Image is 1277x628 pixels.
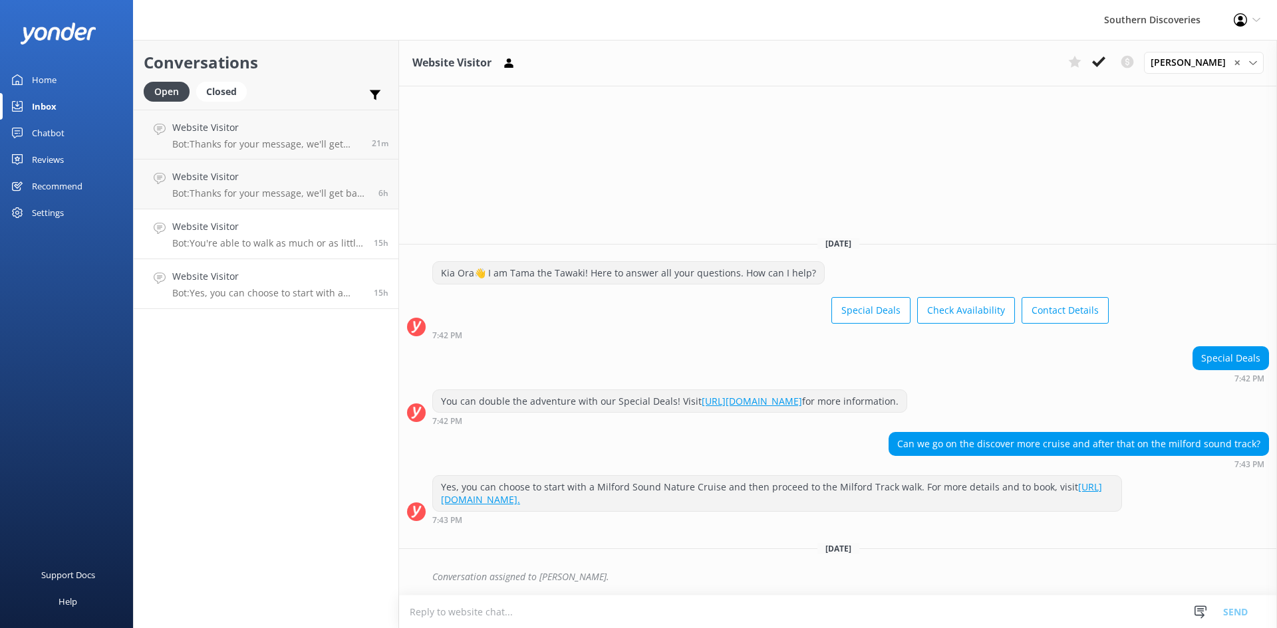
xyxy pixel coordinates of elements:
div: Yes, you can choose to start with a Milford Sound Nature Cruise and then proceed to the Milford T... [433,476,1121,511]
button: Check Availability [917,297,1015,324]
p: Bot: You're able to walk as much or as little as you'd prefer as this isn't a loop track. [172,237,364,249]
div: Chatbot [32,120,65,146]
p: Bot: Thanks for your message, we'll get back to you as soon as we can. You're also welcome to kee... [172,187,368,199]
a: Website VisitorBot:Thanks for your message, we'll get back to you as soon as we can. You're also ... [134,159,398,209]
h3: Website Visitor [412,54,492,72]
div: Recommend [32,173,82,199]
div: Oct 12 2025 07:43pm (UTC +13:00) Pacific/Auckland [432,515,1122,524]
div: Assign User [1144,52,1264,73]
h4: Website Visitor [172,169,368,184]
a: Closed [196,84,253,98]
strong: 7:42 PM [1234,375,1264,383]
div: Settings [32,199,64,226]
strong: 7:43 PM [432,516,462,524]
div: Oct 12 2025 07:42pm (UTC +13:00) Pacific/Auckland [1193,373,1269,383]
span: [PERSON_NAME] [1151,55,1234,70]
div: Support Docs [41,562,95,588]
strong: 7:42 PM [432,332,462,340]
div: Home [32,66,57,93]
a: Website VisitorBot:Thanks for your message, we'll get back to you as soon as we can. You're also ... [134,110,398,159]
img: yonder-white-logo.png [20,23,96,45]
div: Oct 12 2025 07:42pm (UTC +13:00) Pacific/Auckland [432,330,1109,340]
div: Reviews [32,146,64,173]
a: Website VisitorBot:Yes, you can choose to start with a Milford Sound Nature Cruise and then proce... [134,259,398,309]
div: Oct 12 2025 07:43pm (UTC +13:00) Pacific/Auckland [889,459,1269,469]
span: Oct 13 2025 10:31am (UTC +13:00) Pacific/Auckland [372,138,388,149]
div: You can double the adventure with our Special Deals! Visit for more information. [433,390,907,413]
a: [URL][DOMAIN_NAME] [702,395,802,407]
div: Closed [196,82,247,102]
p: Bot: Thanks for your message, we'll get back to you as soon as we can. You're also welcome to kee... [172,138,362,150]
button: Contact Details [1022,297,1109,324]
span: Oct 13 2025 04:10am (UTC +13:00) Pacific/Auckland [378,187,388,199]
strong: 7:42 PM [432,417,462,425]
span: Oct 12 2025 07:45pm (UTC +13:00) Pacific/Auckland [374,237,388,249]
div: Inbox [32,93,57,120]
div: Open [144,82,190,102]
span: ✕ [1234,56,1240,69]
h4: Website Visitor [172,269,364,284]
button: Special Deals [831,297,911,324]
h4: Website Visitor [172,219,364,234]
a: Open [144,84,196,98]
a: Website VisitorBot:You're able to walk as much or as little as you'd prefer as this isn't a loop ... [134,209,398,259]
div: Can we go on the discover more cruise and after that on the milford sound track? [889,433,1268,455]
a: [URL][DOMAIN_NAME]. [441,480,1102,506]
h2: Conversations [144,50,388,75]
span: [DATE] [817,543,859,554]
strong: 7:43 PM [1234,461,1264,469]
div: Oct 12 2025 07:42pm (UTC +13:00) Pacific/Auckland [432,416,907,425]
span: [DATE] [817,238,859,249]
h4: Website Visitor [172,120,362,135]
div: Kia Ora👋 I am Tama the Tawaki! Here to answer all your questions. How can I help? [433,262,824,284]
div: Conversation assigned to [PERSON_NAME]. [432,566,1269,588]
div: 2025-10-12T20:48:27.175 [407,566,1269,588]
p: Bot: Yes, you can choose to start with a Milford Sound Nature Cruise and then proceed to the Milf... [172,287,364,299]
span: Oct 12 2025 07:43pm (UTC +13:00) Pacific/Auckland [374,287,388,298]
div: Special Deals [1193,347,1268,369]
div: Help [59,588,77,615]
